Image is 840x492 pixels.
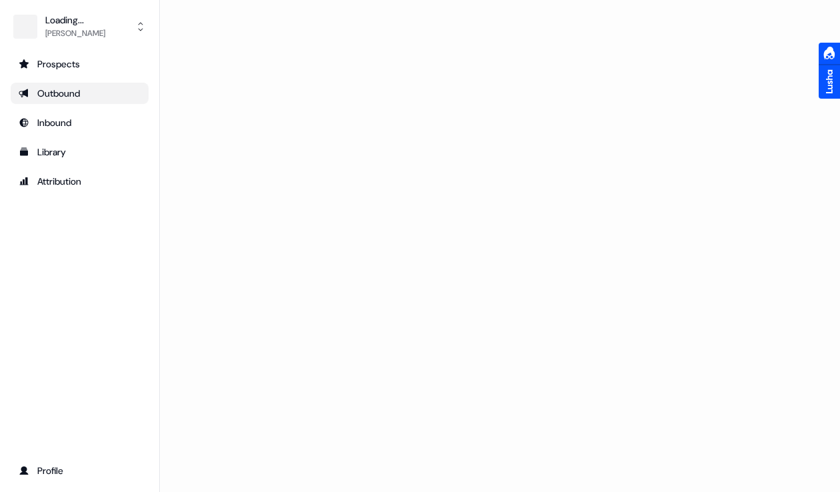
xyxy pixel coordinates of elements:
a: Go to outbound experience [11,83,149,104]
a: Go to Inbound [11,112,149,133]
div: Inbound [19,116,141,129]
button: Loading...[PERSON_NAME] [11,11,149,43]
a: Go to attribution [11,171,149,192]
div: Attribution [19,175,141,188]
div: Loading... [45,13,105,27]
div: Prospects [19,57,141,71]
a: Go to profile [11,460,149,481]
a: Go to prospects [11,53,149,75]
div: Profile [19,464,141,477]
div: Outbound [19,87,141,100]
div: [PERSON_NAME] [45,27,105,40]
a: Go to templates [11,141,149,163]
div: Library [19,145,141,159]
